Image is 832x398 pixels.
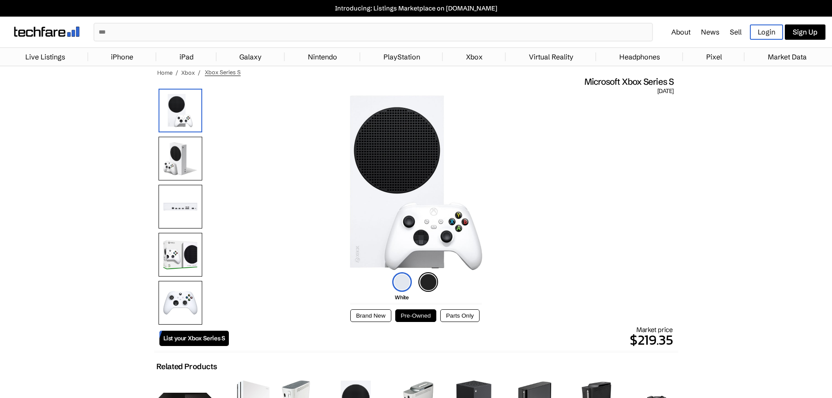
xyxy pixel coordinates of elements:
button: Parts Only [440,309,479,322]
span: List your Xbox Series S [163,335,225,342]
a: Sign Up [785,24,825,40]
a: Pixel [702,48,726,66]
a: iPad [175,48,198,66]
a: Galaxy [235,48,266,66]
img: Rear [159,185,202,228]
a: Login [750,24,783,40]
span: / [176,69,178,76]
img: Box [159,233,202,277]
h2: Related Products [156,362,217,371]
a: PlayStation [379,48,425,66]
img: Controller [159,281,202,325]
a: Sell [730,28,742,36]
a: Live Listings [21,48,69,66]
p: $219.35 [229,329,673,350]
a: Xbox [181,69,195,76]
span: / [198,69,200,76]
a: Market Data [763,48,811,66]
a: Xbox [462,48,487,66]
img: black-icon [418,272,438,292]
button: Brand New [350,309,391,322]
a: Virtual Reality [525,48,578,66]
img: Microsoft Xbox Series S [159,89,202,132]
a: Introducing: Listings Marketplace on [DOMAIN_NAME] [4,4,828,12]
div: Market price [229,325,673,350]
a: Nintendo [304,48,342,66]
span: [DATE] [657,87,673,95]
span: Xbox Series S [205,69,241,76]
a: List your Xbox Series S [159,331,229,346]
span: Microsoft Xbox Series S [584,76,674,87]
a: News [701,28,719,36]
span: White [395,294,408,301]
a: Headphones [615,48,664,66]
a: iPhone [107,48,138,66]
img: Front [159,137,202,180]
img: Microsoft Xbox Series S [350,95,483,270]
img: techfare logo [14,27,79,37]
img: white-icon [392,272,412,292]
a: Home [157,69,173,76]
button: Pre-Owned [395,309,437,322]
a: About [671,28,690,36]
